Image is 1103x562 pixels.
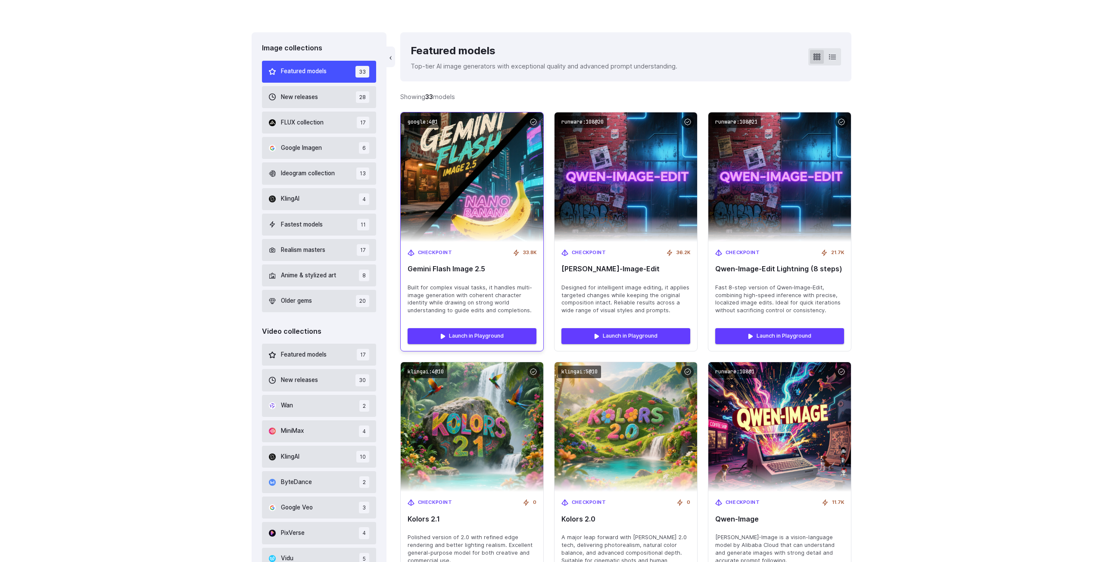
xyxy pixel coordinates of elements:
[555,112,697,242] img: Qwen‑Image‑Edit
[411,43,677,59] div: Featured models
[281,220,323,230] span: Fastest models
[262,522,376,544] button: PixVerse 4
[262,239,376,261] button: Realism masters 17
[708,362,851,492] img: Qwen-Image
[425,93,433,100] strong: 33
[281,296,312,306] span: Older gems
[359,142,369,154] span: 6
[356,451,369,463] span: 10
[357,219,369,230] span: 11
[533,499,536,506] span: 0
[262,137,376,159] button: Google Imagen 6
[558,116,607,128] code: runware:108@20
[357,244,369,256] span: 17
[831,249,844,257] span: 21.7K
[281,376,318,385] span: New releases
[523,249,536,257] span: 33.8K
[558,366,601,378] code: klingai:5@10
[355,66,369,78] span: 33
[281,503,313,512] span: Google Veo
[262,43,376,54] div: Image collections
[687,499,690,506] span: 0
[359,476,369,488] span: 2
[712,116,761,128] code: runware:108@21
[262,61,376,83] button: Featured models 33
[359,270,369,281] span: 8
[262,162,376,184] button: Ideogram collection 13
[262,290,376,312] button: Older gems 20
[359,527,369,539] span: 4
[404,116,441,128] code: google:4@1
[708,112,851,242] img: Qwen‑Image‑Edit Lightning (8 steps)
[726,249,760,257] span: Checkpoint
[281,245,325,255] span: Realism masters
[262,214,376,236] button: Fastest models 11
[572,249,606,257] span: Checkpoint
[715,328,844,344] a: Launch in Playground
[715,265,844,273] span: Qwen‑Image‑Edit Lightning (8 steps)
[572,499,606,506] span: Checkpoint
[281,452,299,462] span: KlingAI
[386,47,395,67] button: ‹
[393,106,550,248] img: Gemini Flash Image 2.5
[715,284,844,315] span: Fast 8-step version of Qwen‑Image‑Edit, combining high-speed inference with precise, localized im...
[359,193,369,205] span: 4
[356,168,369,179] span: 13
[408,265,536,273] span: Gemini Flash Image 2.5
[359,400,369,412] span: 2
[262,344,376,366] button: Featured models 17
[555,362,697,492] img: Kolors 2.0
[401,362,543,492] img: Kolors 2.1
[357,117,369,128] span: 17
[281,93,318,102] span: New releases
[408,328,536,344] a: Launch in Playground
[712,366,758,378] code: runware:108@1
[411,61,677,71] p: Top-tier AI image generators with exceptional quality and advanced prompt understanding.
[262,112,376,134] button: FLUX collection 17
[281,169,335,178] span: Ideogram collection
[281,478,312,487] span: ByteDance
[281,67,327,76] span: Featured models
[404,366,447,378] code: klingai:4@10
[408,284,536,315] span: Built for complex visual tasks, it handles multi-image generation with coherent character identit...
[715,515,844,523] span: Qwen-Image
[355,374,369,386] span: 30
[356,295,369,307] span: 20
[281,528,305,538] span: PixVerse
[281,143,322,153] span: Google Imagen
[262,395,376,417] button: Wan 2
[561,284,690,315] span: Designed for intelligent image editing, it applies targeted changes while keeping the original co...
[832,499,844,506] span: 11.7K
[281,401,293,410] span: Wan
[357,349,369,360] span: 17
[281,194,299,204] span: KlingAI
[262,326,376,337] div: Video collections
[418,249,452,257] span: Checkpoint
[356,91,369,103] span: 28
[281,118,324,127] span: FLUX collection
[281,426,304,436] span: MiniMax
[281,350,327,360] span: Featured models
[561,515,690,523] span: Kolors 2.0
[262,369,376,391] button: New releases 30
[262,471,376,493] button: ByteDance 2
[726,499,760,506] span: Checkpoint
[359,502,369,513] span: 3
[262,86,376,108] button: New releases 28
[400,92,455,102] div: Showing models
[418,499,452,506] span: Checkpoint
[561,265,690,273] span: [PERSON_NAME]‑Image‑Edit
[359,425,369,437] span: 4
[561,328,690,344] a: Launch in Playground
[262,446,376,468] button: KlingAI 10
[262,497,376,519] button: Google Veo 3
[262,264,376,286] button: Anime & stylized art 8
[262,188,376,210] button: KlingAI 4
[676,249,690,257] span: 36.2K
[281,271,336,280] span: Anime & stylized art
[262,420,376,442] button: MiniMax 4
[408,515,536,523] span: Kolors 2.1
